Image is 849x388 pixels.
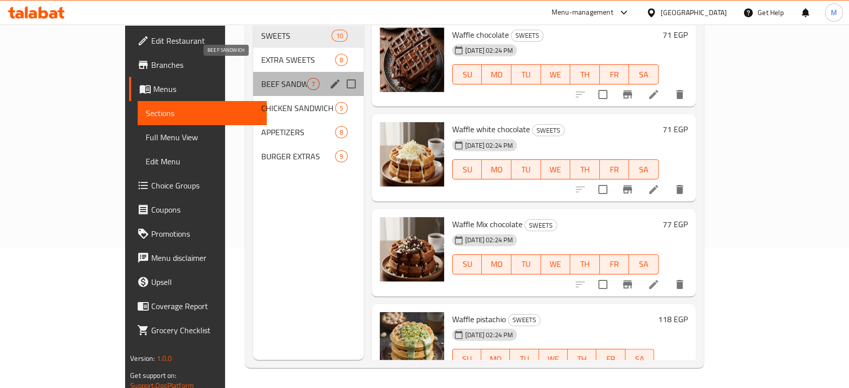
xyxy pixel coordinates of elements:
a: Edit menu item [648,88,660,101]
a: Upsell [129,270,267,294]
span: CHICKEN SANDWICH [261,102,335,114]
button: FR [600,159,629,179]
span: 8 [336,128,347,137]
button: delete [668,177,692,202]
button: Branch-specific-item [615,177,640,202]
span: Edit Menu [146,155,259,167]
a: Menus [129,77,267,101]
span: Get support on: [130,369,176,382]
span: Waffle pistachio [452,312,506,327]
span: TU [515,257,537,271]
span: TH [574,67,596,82]
span: 9 [336,152,347,161]
div: SWEETS [508,314,541,326]
button: SU [452,159,482,179]
span: Coupons [151,204,259,216]
span: TU [514,352,535,366]
button: SU [452,254,482,274]
button: SA [629,64,659,84]
button: TU [511,159,541,179]
span: Waffle chocolate [452,27,509,42]
span: 1.0.0 [157,352,172,365]
button: SU [452,64,482,84]
span: Select to update [592,179,613,200]
div: [GEOGRAPHIC_DATA] [661,7,727,18]
div: APPETIZERS8 [253,120,364,144]
span: Menu disclaimer [151,252,259,264]
a: Edit Restaurant [129,29,267,53]
button: TU [511,64,541,84]
img: Waffle white chocolate [380,122,444,186]
span: Upsell [151,276,259,288]
a: Grocery Checklist [129,318,267,342]
span: 10 [332,31,347,41]
button: TU [511,254,541,274]
button: delete [668,272,692,297]
div: SWEETS [511,30,544,42]
span: 8 [336,55,347,65]
span: SWEETS [533,125,564,136]
h6: 71 EGP [663,122,688,136]
span: SU [457,162,478,177]
div: SWEETS [524,219,557,231]
button: FR [600,64,629,84]
h6: 71 EGP [663,28,688,42]
button: TH [570,159,600,179]
a: Sections [138,101,267,125]
nav: Menu sections [253,20,364,172]
span: [DATE] 02:24 PM [461,46,517,55]
span: FR [604,67,625,82]
img: Waffle chocolate [380,28,444,92]
button: MO [482,64,511,84]
span: Grocery Checklist [151,324,259,336]
span: TU [515,162,537,177]
button: WE [541,64,571,84]
span: WE [543,352,564,366]
span: [DATE] 02:24 PM [461,330,517,340]
button: FR [600,254,629,274]
span: Promotions [151,228,259,240]
div: SWEETS10 [253,24,364,48]
span: Select to update [592,274,613,295]
button: TH [568,349,596,369]
a: Full Menu View [138,125,267,149]
span: Choice Groups [151,179,259,191]
span: Version: [130,352,155,365]
span: SU [457,67,478,82]
a: Coverage Report [129,294,267,318]
span: SWEETS [261,30,332,42]
a: Promotions [129,222,267,246]
div: items [335,54,348,66]
button: MO [481,349,510,369]
button: delete [668,82,692,107]
span: [DATE] 02:24 PM [461,235,517,245]
span: TH [572,352,592,366]
span: Menus [153,83,259,95]
span: SA [633,257,655,271]
div: items [335,150,348,162]
div: APPETIZERS [261,126,335,138]
button: SA [625,349,654,369]
span: MO [486,257,507,271]
span: MO [486,67,507,82]
div: items [332,30,348,42]
span: 7 [307,79,319,89]
span: Coverage Report [151,300,259,312]
span: FR [604,257,625,271]
div: BEEF SANDWICH7edit [253,72,364,96]
span: SWEETS [525,220,557,231]
span: BURGER EXTRAS [261,150,335,162]
span: FR [604,162,625,177]
button: edit [328,76,343,91]
h6: 118 EGP [658,312,688,326]
a: Edit menu item [648,278,660,290]
a: Choice Groups [129,173,267,198]
button: TH [570,254,600,274]
span: WE [545,257,567,271]
span: SU [457,352,477,366]
div: items [307,78,320,90]
span: Waffle white chocolate [452,122,530,137]
div: EXTRA SWEETS8 [253,48,364,72]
